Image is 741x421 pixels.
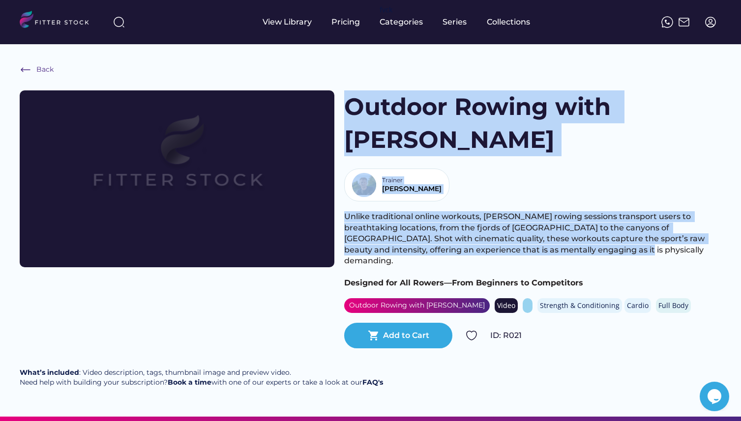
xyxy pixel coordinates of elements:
[540,301,620,310] div: Strength & Conditioning
[20,368,383,387] div: : Video description, tags, thumbnail image and preview video. Need help with building your subscr...
[362,378,383,387] a: FAQ's
[661,16,673,28] img: meteor-icons_whatsapp%20%281%29.svg
[382,176,407,185] div: Trainer
[344,278,583,287] span: Designed for All Rowers—From Beginners to Competitors
[368,330,380,341] button: shopping_cart
[443,17,467,28] div: Series
[113,16,125,28] img: search-normal%203.svg
[331,17,360,28] div: Pricing
[700,382,731,411] iframe: chat widget
[36,65,54,75] div: Back
[344,212,707,265] span: Unlike traditional online workouts, [PERSON_NAME] rowing sessions transport users to breathtaking...
[380,5,392,15] div: fvck
[383,330,429,341] div: Add to Cart
[382,184,442,194] div: [PERSON_NAME]
[20,368,79,377] strong: What’s included
[349,301,485,310] div: Outdoor Rowing with [PERSON_NAME]
[627,301,649,310] div: Cardio
[705,16,716,28] img: profile-circle.svg
[466,330,477,341] img: Group%201000002324.svg
[344,90,627,156] h1: Outdoor Rowing with [PERSON_NAME]
[497,301,515,310] div: Video
[168,378,211,387] a: Book a time
[20,64,31,76] img: Frame%20%286%29.svg
[658,301,688,310] div: Full Body
[490,330,721,341] div: ID: R021
[487,17,530,28] div: Collections
[51,90,303,232] img: Frame%2079%20%281%29.svg
[352,173,376,197] img: Alex%20Gregory%2025.jpeg
[263,17,312,28] div: View Library
[380,17,423,28] div: Categories
[678,16,690,28] img: Frame%2051.svg
[20,11,97,31] img: LOGO.svg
